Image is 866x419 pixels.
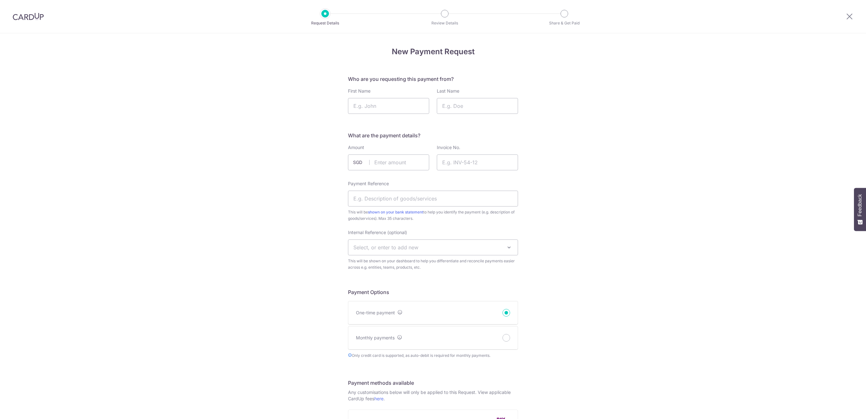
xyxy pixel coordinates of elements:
[437,144,460,151] label: Invoice No.
[348,98,429,114] input: E.g. John
[541,20,588,26] p: Share & Get Paid
[854,188,866,231] button: Feedback - Show survey
[348,379,518,387] h5: Payment methods available
[348,88,371,94] label: First Name
[368,210,423,214] a: shown on your bank statement
[437,154,518,170] input: E.g. INV-54-12
[353,159,370,166] span: SGD
[302,20,349,26] p: Request Details
[348,191,518,206] input: E.g. Description of goods/services
[353,244,418,251] span: Select, or enter to add new
[348,154,429,170] input: Enter amount
[348,132,518,139] h5: What are the payment details?
[356,335,395,340] span: Monthly payments
[348,258,518,271] span: This will be shown on your dashboard to help you differentiate and reconcile payments easier acro...
[374,396,384,401] a: here
[437,88,459,94] label: Last Name
[348,288,518,296] h5: Payment Options
[348,144,364,151] label: Amount
[857,194,863,216] span: Feedback
[348,352,518,359] span: Only credit card is supported, as auto-debit is required for monthly payments.
[437,98,518,114] input: E.g. Doe
[348,46,518,57] h4: New Payment Request
[348,180,389,187] label: Payment Reference
[356,310,395,315] span: One-time payment
[348,229,407,236] label: Internal Reference (optional)
[348,75,518,83] h5: Who are you requesting this payment from?
[348,209,518,222] span: This will be to help you identify the payment (e.g. description of goods/services). Max 35 charac...
[13,13,44,20] img: CardUp
[421,20,468,26] p: Review Details
[348,389,518,402] p: Any customisations below will only be applied to this Request. View applicable CardUp fees .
